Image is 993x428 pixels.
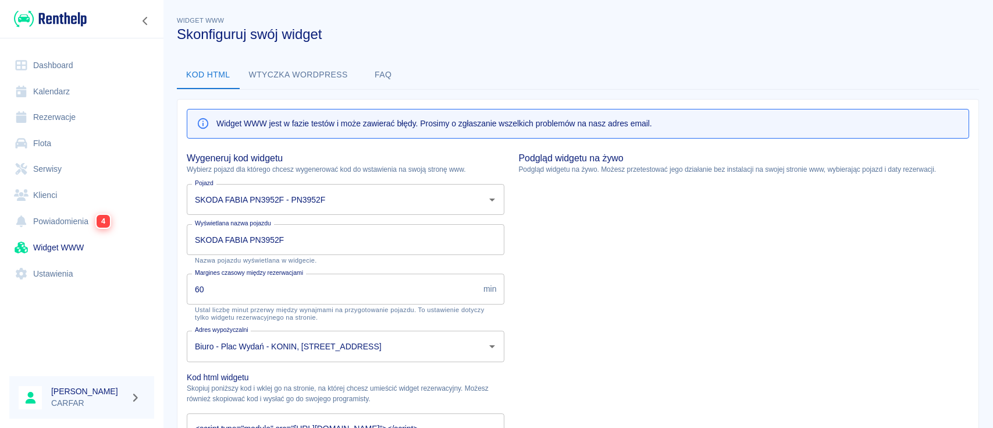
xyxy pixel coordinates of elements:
[187,153,504,164] h5: Wygeneruj kod widgetu
[14,9,87,29] img: Renthelp logo
[484,338,500,355] button: Otwórz
[195,179,213,188] label: Pojazd
[9,104,154,130] a: Rezerwacje
[483,283,496,295] p: min
[195,257,496,264] p: Nazwa pojazdu wyświetlana w widgecie.
[9,130,154,157] a: Flota
[177,61,240,89] button: Kod html
[9,182,154,208] a: Klienci
[9,208,154,235] a: Powiadomienia4
[195,306,496,321] p: Ustal liczbę minut przerwy między wynajmami na przygotowanie pojazdu. To ustawienie dotyczy tylko...
[518,153,969,164] h5: Podgląd widgetu na żywo
[240,61,357,89] button: Wtyczka wordpress
[195,219,271,228] label: Wyświetlana nazwa pojazdu
[9,156,154,182] a: Serwisy
[9,79,154,105] a: Kalendarz
[195,326,248,334] label: Adres wypożyczalni
[137,13,154,29] button: Zwiń nawigację
[9,52,154,79] a: Dashboard
[187,372,504,383] h6: Kod html widgetu
[216,118,652,130] p: Widget WWW jest w fazie testów i może zawierać błędy. Prosimy o zgłaszanie wszelkich problemów na...
[51,385,126,397] h6: [PERSON_NAME]
[177,26,979,43] h3: Skonfiguruj swój widget
[177,17,224,24] span: Widget WWW
[187,164,504,175] p: Wybierz pojazd dla którego chcesz wygenerować kod do wstawienia na swoją stronę www.
[187,383,504,404] p: Skopiuj poniższy kod i wklej go na stronie, na której chcesz umieścić widget rezerwacyjny. Możesz...
[9,235,154,261] a: Widget WWW
[51,397,126,409] p: CARFAR
[195,268,303,277] label: Margines czasowy między rezerwacjami
[484,192,500,208] button: Otwórz
[97,215,110,228] span: 4
[9,261,154,287] a: Ustawienia
[357,61,410,89] button: FAQ
[9,9,87,29] a: Renthelp logo
[518,164,969,175] p: Podgląd widgetu na żywo. Możesz przetestować jego działanie bez instalacji na swojej stronie www,...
